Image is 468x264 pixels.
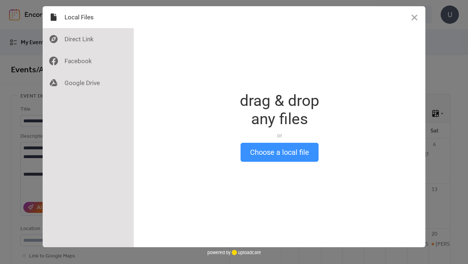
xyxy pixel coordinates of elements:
[240,132,319,139] div: or
[43,28,134,50] div: Direct Link
[240,92,319,128] div: drag & drop any files
[43,72,134,94] div: Google Drive
[207,247,261,258] div: powered by
[43,6,134,28] div: Local Files
[43,50,134,72] div: Facebook
[231,250,261,255] a: uploadcare
[403,6,425,28] button: Close
[241,143,319,162] button: Choose a local file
